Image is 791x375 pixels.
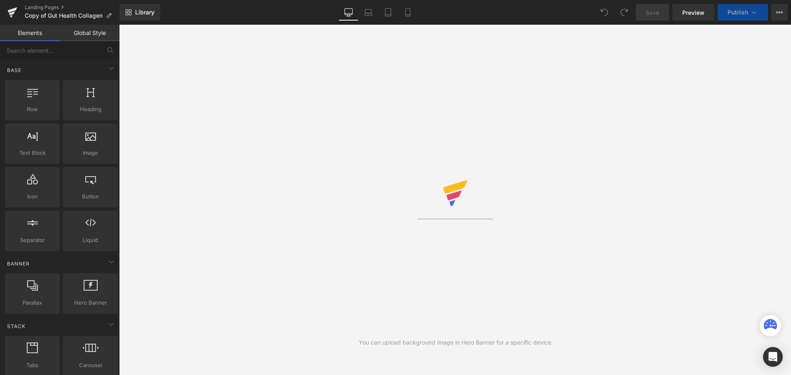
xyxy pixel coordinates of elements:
a: Mobile [398,4,418,21]
span: Library [135,9,154,16]
span: Text Block [7,149,57,157]
span: Heading [66,105,115,114]
span: Carousel [66,361,115,370]
a: Preview [672,4,714,21]
span: Tabs [7,361,57,370]
button: Undo [596,4,613,21]
button: More [771,4,788,21]
span: Banner [6,260,30,268]
a: Desktop [339,4,358,21]
span: Separator [7,236,57,245]
a: Landing Pages [25,4,119,11]
a: New Library [119,4,160,21]
span: Publish [728,9,748,16]
a: Global Style [60,25,119,41]
span: Copy of Gut Health Collagen [25,12,103,19]
div: Open Intercom Messenger [763,347,783,367]
span: Save [646,8,659,17]
span: Base [6,66,22,74]
span: Preview [682,8,704,17]
span: Icon [7,192,57,201]
a: Laptop [358,4,378,21]
span: Liquid [66,236,115,245]
button: Publish [718,4,768,21]
span: Button [66,192,115,201]
span: Parallax [7,298,57,307]
span: Row [7,105,57,114]
a: Tablet [378,4,398,21]
span: Image [66,149,115,157]
button: Redo [616,4,632,21]
span: Stack [6,322,26,330]
div: You can upload background image in Hero Banner for a specific device [359,338,551,347]
span: Hero Banner [66,298,115,307]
